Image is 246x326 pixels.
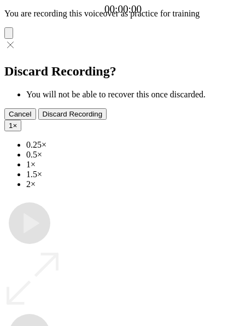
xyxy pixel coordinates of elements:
button: 1× [4,120,21,131]
li: 2× [26,179,242,189]
button: Discard Recording [38,108,107,120]
li: 1× [26,160,242,170]
h2: Discard Recording? [4,64,242,79]
li: 0.5× [26,150,242,160]
p: You are recording this voiceover as practice for training [4,9,242,19]
button: Cancel [4,108,36,120]
li: You will not be able to recover this once discarded. [26,90,242,100]
span: 1 [9,121,13,130]
li: 0.25× [26,140,242,150]
a: 00:00:00 [104,3,142,15]
li: 1.5× [26,170,242,179]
